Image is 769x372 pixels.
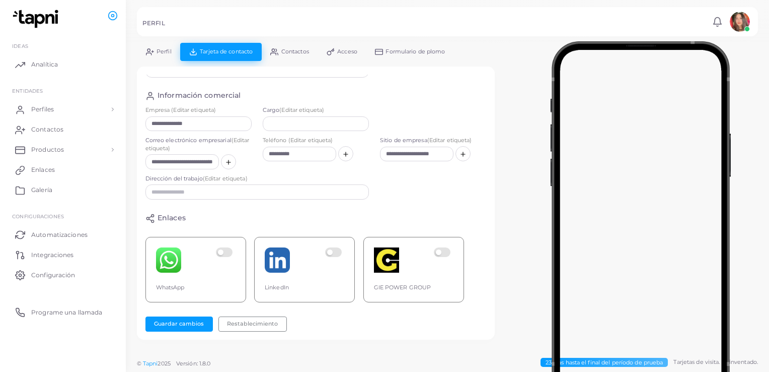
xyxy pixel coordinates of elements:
[145,137,252,153] label: Correo electrónico empresarial
[203,175,248,182] span: (Editar etiqueta)
[265,284,344,292] div: LinkedIn
[8,99,118,119] a: Perfiles
[145,106,216,113] span: Empresa (Editar etiqueta)
[156,284,236,292] div: WhatsApp
[727,12,752,32] a: avatar
[158,359,170,368] span: 2025
[31,185,52,195] span: Galería
[31,60,58,69] span: Analítica
[145,317,213,332] button: Guardar cambios
[157,49,172,54] span: Perfil
[143,360,158,367] a: Tapni
[265,247,290,273] img: linkedin.png
[9,10,65,28] img: logotipo
[386,49,445,54] span: Formulario de plomo
[31,105,54,114] span: Perfiles
[263,106,369,114] label: Cargo
[156,247,181,273] img: whatsapp.png
[8,140,118,160] a: Productos
[263,137,333,144] span: Teléfono (Editar etiqueta)
[374,284,453,292] div: GIE POWER GROUP
[142,20,165,27] h5: PERFIL
[427,137,472,144] span: (Editar etiqueta)
[8,302,118,322] a: Programe una llamada
[12,88,43,94] span: ENTIDADES
[8,160,118,180] a: Enlaces
[137,359,210,368] span: ©
[730,12,750,32] img: avatar
[200,49,253,54] span: Tarjeta de contacto
[176,360,211,367] span: Versión: 1.8.0
[31,230,88,239] span: Automatizaciones
[218,317,287,332] button: Restablecimiento
[31,308,102,317] span: Programe una llamada
[31,125,63,134] span: Contactos
[8,119,118,140] a: Contactos
[31,251,73,260] span: Integraciones
[279,106,324,113] span: (Editar etiqueta)
[31,165,55,174] span: Enlaces
[380,137,486,145] label: Sitio de empresa
[8,265,118,285] a: Configuración
[8,244,118,265] a: Integraciones
[31,271,75,280] span: Configuración
[337,49,357,54] span: Acceso
[158,214,186,223] h4: Enlaces
[158,91,241,101] h4: Información comercial
[8,224,118,244] a: Automatizaciones
[31,145,64,154] span: Productos
[12,213,64,219] span: Configuraciones
[281,49,309,54] span: Contactos
[8,180,118,200] a: Galería
[145,137,250,152] span: (Editar etiqueta)
[12,43,28,49] span: IDEAS
[8,54,118,75] a: Analítica
[145,175,369,183] label: Dirección del trabajo
[374,247,399,273] img: 77f10b09-6146-420b-a947-241a273a2f3d-1756138400160.png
